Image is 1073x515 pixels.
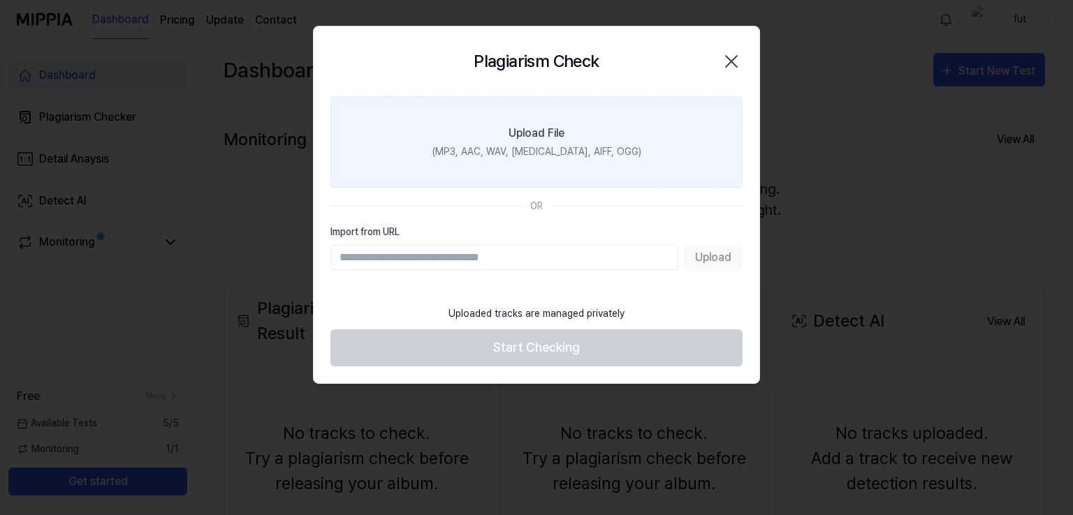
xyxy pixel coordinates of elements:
h2: Plagiarism Check [474,49,599,74]
div: Upload File [509,125,564,142]
div: Uploaded tracks are managed privately [440,298,633,329]
label: Import from URL [330,225,743,239]
div: (MP3, AAC, WAV, [MEDICAL_DATA], AIFF, OGG) [432,144,641,159]
div: OR [530,199,543,214]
